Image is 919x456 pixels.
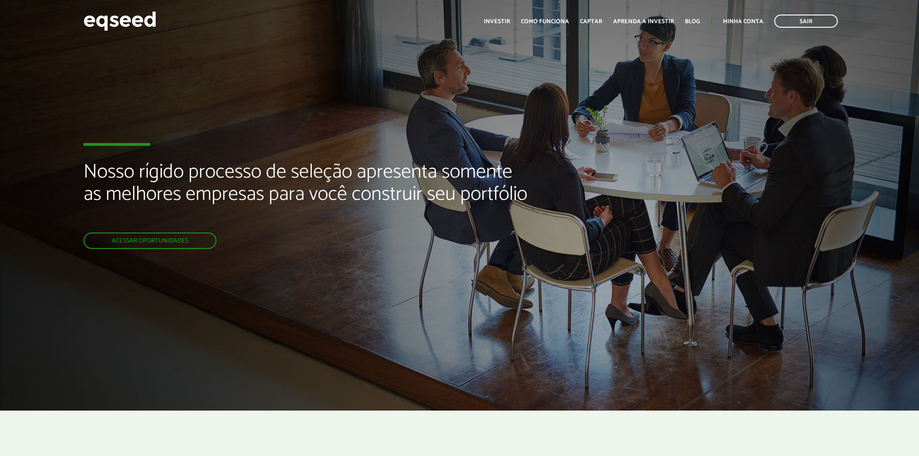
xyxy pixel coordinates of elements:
a: Captar [580,19,602,25]
a: Como funciona [521,19,569,25]
a: Aprenda a investir [613,19,674,25]
img: EqSeed [84,9,156,33]
h2: Nosso rígido processo de seleção apresenta somente as melhores empresas para você construir seu p... [84,161,530,233]
a: Minha conta [723,19,763,25]
a: Investir [484,19,510,25]
a: Sair [774,15,838,28]
a: Acessar oportunidades [84,233,216,249]
a: Blog [685,19,700,25]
